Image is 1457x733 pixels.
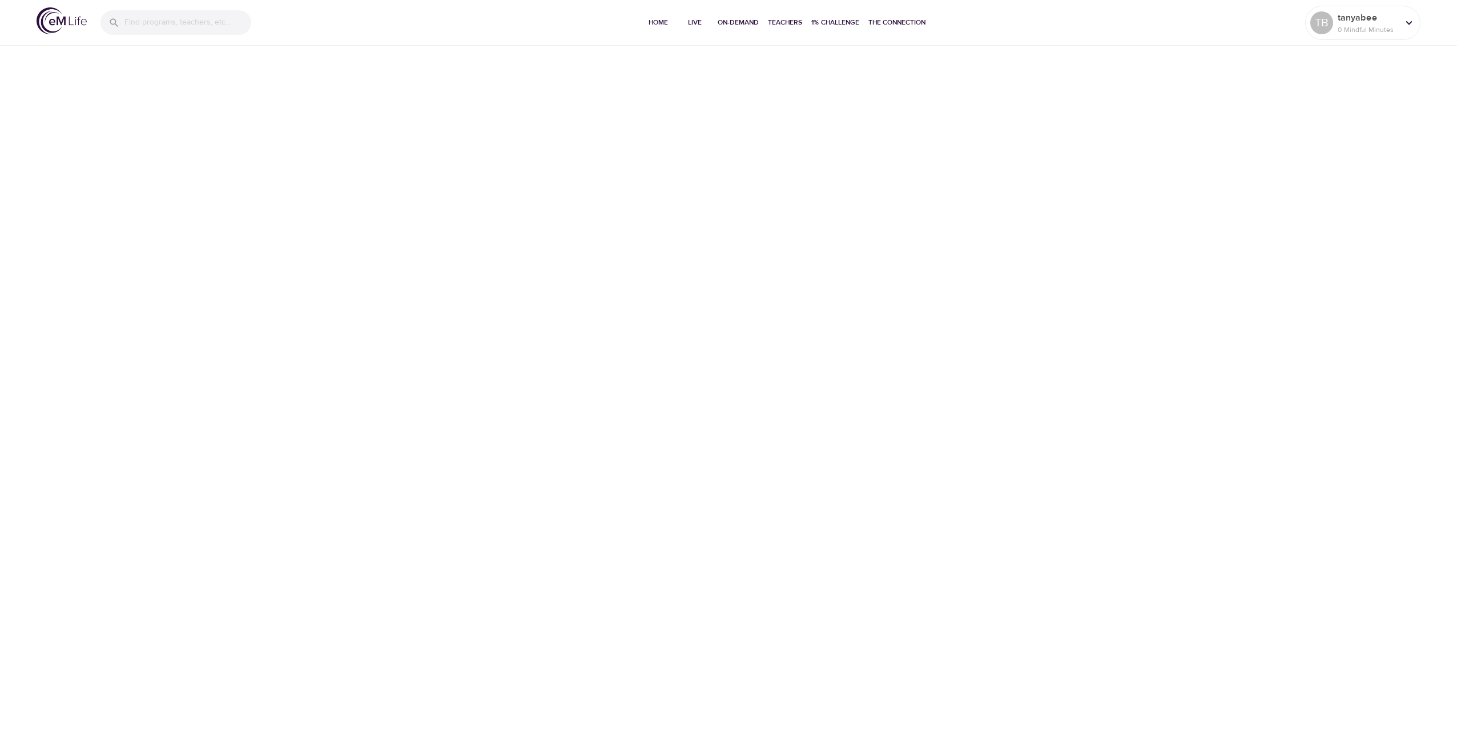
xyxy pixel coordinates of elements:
[1310,11,1333,34] div: TB
[768,17,802,29] span: Teachers
[124,10,251,35] input: Find programs, teachers, etc...
[718,17,759,29] span: On-Demand
[37,7,87,34] img: logo
[1338,25,1398,35] p: 0 Mindful Minutes
[681,17,709,29] span: Live
[811,17,859,29] span: 1% Challenge
[1338,11,1398,25] p: tanyabee
[645,17,672,29] span: Home
[868,17,925,29] span: The Connection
